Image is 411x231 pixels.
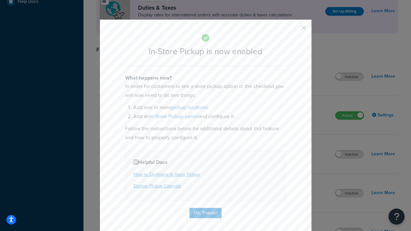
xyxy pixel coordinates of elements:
li: Add one or more . [133,103,286,112]
p: In order for customers to see a store pickup option in the checkout you will now need to do two t... [125,82,286,100]
h4: Helpful Docs [134,158,277,166]
li: Add an and configure it. [133,112,286,121]
h4: What happens now? [125,74,286,82]
a: In-Store Pickup carrier [149,113,199,120]
a: How to Configure In-Store Pickup [134,171,200,178]
button: Ok, Thanks! [189,208,222,218]
a: pickup locations [171,104,208,111]
p: Follow the instructions below for additional details about this feature and how to properly confi... [125,124,286,142]
h2: In-Store Pickup is now enabled [125,47,286,56]
a: Display Pickup Calendar [134,183,181,189]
